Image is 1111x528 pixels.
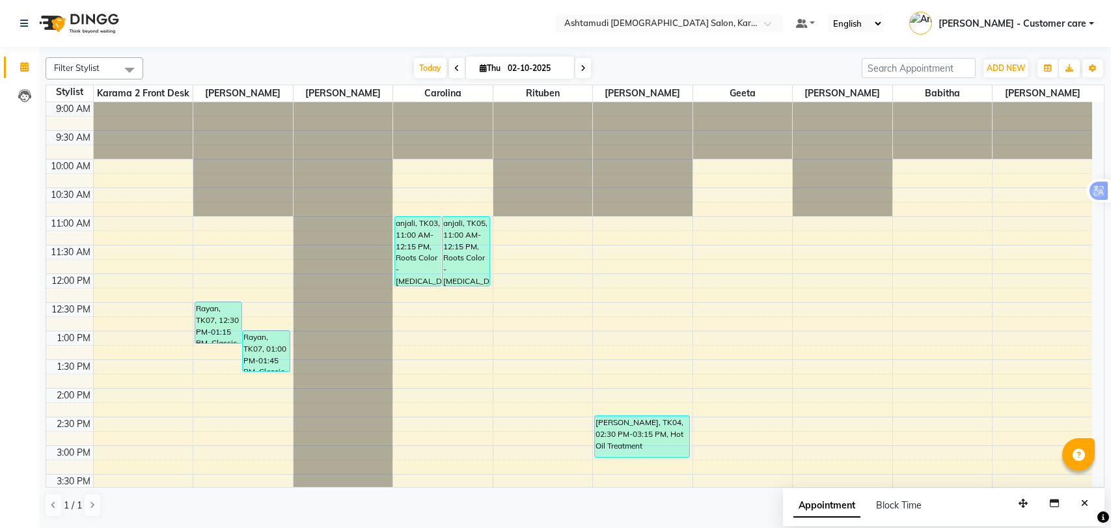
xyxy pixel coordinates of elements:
[54,389,93,402] div: 2:00 PM
[504,59,569,78] input: 2025-10-02
[49,303,93,316] div: 12:30 PM
[54,475,93,488] div: 3:30 PM
[1056,476,1098,515] iframe: chat widget
[64,499,82,512] span: 1 / 1
[53,102,93,116] div: 9:00 AM
[195,302,241,343] div: Rayan, TK07, 12:30 PM-01:15 PM, Classic Pedicure
[793,85,892,102] span: [PERSON_NAME]
[909,12,932,35] img: Anila Thomas - Customer care
[53,131,93,145] div: 9:30 AM
[48,245,93,259] div: 11:30 AM
[443,217,489,286] div: anjali, TK05, 11:00 AM-12:15 PM, Roots Color - [MEDICAL_DATA] Free
[54,331,93,345] div: 1:00 PM
[893,85,993,102] span: Babitha
[987,63,1025,73] span: ADD NEW
[48,217,93,230] div: 11:00 AM
[593,85,693,102] span: [PERSON_NAME]
[993,85,1092,102] span: [PERSON_NAME]
[414,58,446,78] span: Today
[595,416,689,457] div: [PERSON_NAME], TK04, 02:30 PM-03:15 PM, Hot Oil Treatment
[862,58,976,78] input: Search Appointment
[393,85,493,102] span: Carolina
[876,499,922,511] span: Block Time
[243,331,289,371] div: Rayan, TK07, 01:00 PM-01:45 PM, Classic Manicure
[983,59,1028,77] button: ADD NEW
[46,85,93,99] div: Stylist
[48,160,93,173] div: 10:00 AM
[33,5,122,42] img: logo
[54,360,93,374] div: 1:30 PM
[54,63,100,73] span: Filter Stylist
[94,85,193,102] span: Karama 2 Front Desk
[294,85,393,102] span: [PERSON_NAME]
[48,188,93,202] div: 10:30 AM
[193,85,293,102] span: [PERSON_NAME]
[395,217,441,286] div: anjali, TK03, 11:00 AM-12:15 PM, Roots Color - [MEDICAL_DATA] Free
[54,417,93,431] div: 2:30 PM
[476,63,504,73] span: Thu
[54,446,93,460] div: 3:00 PM
[693,85,793,102] span: Geeta
[49,274,93,288] div: 12:00 PM
[493,85,593,102] span: Rituben
[793,494,860,518] span: Appointment
[939,17,1086,31] span: [PERSON_NAME] - Customer care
